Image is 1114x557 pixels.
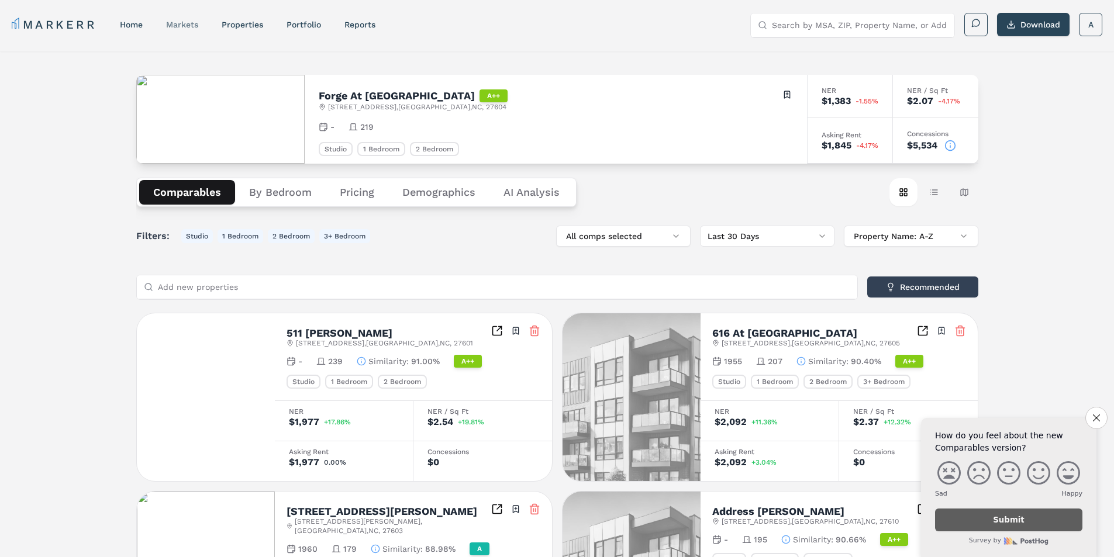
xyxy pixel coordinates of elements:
[324,418,351,425] span: +17.86%
[12,16,96,33] a: MARKERR
[768,355,782,367] span: 207
[938,98,960,105] span: -4.17%
[480,89,508,102] div: A++
[324,459,346,466] span: 0.00%
[427,417,453,427] div: $2.54
[268,229,315,243] button: 2 Bedroom
[715,448,825,455] div: Asking Rent
[884,418,911,425] span: +12.32%
[489,180,574,205] button: AI Analysis
[287,506,477,517] h2: [STREET_ADDRESS][PERSON_NAME]
[997,13,1070,36] button: Download
[136,229,177,243] span: Filters:
[751,459,777,466] span: +3.04%
[556,226,691,247] button: All comps selected
[793,534,833,545] span: Similarity :
[470,542,489,555] div: A
[712,328,857,338] h2: 616 At [GEOGRAPHIC_DATA]
[357,142,405,156] div: 1 Bedroom
[856,98,878,105] span: -1.55%
[907,130,964,137] div: Concessions
[287,20,321,29] a: Portfolio
[822,96,851,106] div: $1,383
[287,328,392,338] h2: 511 [PERSON_NAME]
[222,20,263,29] a: properties
[235,180,326,205] button: By Bedroom
[425,543,456,555] span: 88.98%
[1088,19,1094,30] span: A
[458,418,484,425] span: +19.81%
[751,418,778,425] span: +11.36%
[808,355,849,367] span: Similarity :
[427,458,439,467] div: $0
[319,142,353,156] div: Studio
[454,355,482,368] div: A++
[388,180,489,205] button: Demographics
[715,458,747,467] div: $2,092
[319,91,475,101] h2: Forge At [GEOGRAPHIC_DATA]
[427,448,538,455] div: Concessions
[218,229,263,243] button: 1 Bedroom
[822,132,878,139] div: Asking Rent
[326,180,388,205] button: Pricing
[917,503,929,515] a: Inspect Comparables
[844,226,978,247] button: Property Name: A-Z
[181,229,213,243] button: Studio
[853,417,879,427] div: $2.37
[853,458,865,467] div: $0
[287,375,320,389] div: Studio
[836,534,866,545] span: 90.66%
[1079,13,1102,36] button: A
[427,408,538,415] div: NER / Sq Ft
[139,180,235,205] button: Comparables
[158,275,850,299] input: Add new properties
[491,503,503,515] a: Inspect Comparables
[822,141,851,150] div: $1,845
[853,448,964,455] div: Concessions
[880,533,908,546] div: A++
[319,229,370,243] button: 3+ Bedroom
[491,325,503,337] a: Inspect Comparables
[822,87,878,94] div: NER
[410,142,459,156] div: 2 Bedroom
[343,543,357,555] span: 179
[411,355,440,367] span: 91.00%
[289,458,319,467] div: $1,977
[715,408,825,415] div: NER
[722,517,899,526] span: [STREET_ADDRESS] , [GEOGRAPHIC_DATA] , NC , 27610
[298,355,302,367] span: -
[360,121,374,133] span: 219
[722,338,900,348] span: [STREET_ADDRESS] , [GEOGRAPHIC_DATA] , NC , 27605
[328,355,343,367] span: 239
[867,276,978,297] button: Recommended
[751,375,799,389] div: 1 Bedroom
[298,543,318,555] span: 1960
[724,355,742,367] span: 1955
[917,325,929,337] a: Inspect Comparables
[289,408,399,415] div: NER
[712,375,746,389] div: Studio
[378,375,427,389] div: 2 Bedroom
[853,408,964,415] div: NER / Sq Ft
[857,375,910,389] div: 3+ Bedroom
[851,355,881,367] span: 90.40%
[120,20,143,29] a: home
[907,96,933,106] div: $2.07
[382,543,423,555] span: Similarity :
[330,121,334,133] span: -
[754,534,767,545] span: 195
[166,20,198,29] a: markets
[895,355,923,368] div: A++
[856,142,878,149] span: -4.17%
[295,517,491,535] span: [STREET_ADDRESS][PERSON_NAME] , [GEOGRAPHIC_DATA] , NC , 27603
[368,355,409,367] span: Similarity :
[907,87,964,94] div: NER / Sq Ft
[328,102,506,112] span: [STREET_ADDRESS] , [GEOGRAPHIC_DATA] , NC , 27604
[289,417,319,427] div: $1,977
[325,375,373,389] div: 1 Bedroom
[289,448,399,455] div: Asking Rent
[344,20,375,29] a: reports
[724,534,728,545] span: -
[712,506,844,517] h2: Address [PERSON_NAME]
[715,417,747,427] div: $2,092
